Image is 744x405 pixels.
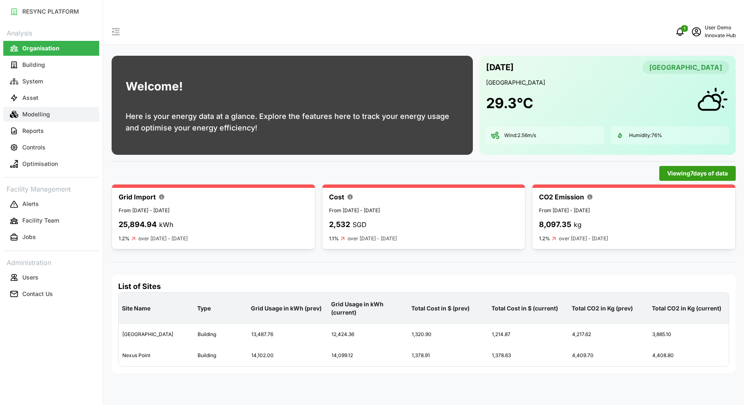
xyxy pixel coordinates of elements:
p: Optimisation [22,160,58,168]
div: 4,409.70 [569,346,648,366]
p: Grid Usage in kWh (current) [329,294,406,324]
a: Building [3,57,99,73]
div: 4,217.62 [569,324,648,345]
a: Users [3,269,99,286]
p: Analysis [3,26,99,38]
div: 1,378.91 [408,346,488,366]
button: Controls [3,140,99,155]
p: From [DATE] - [DATE] [539,207,729,215]
p: Cost [329,192,344,202]
div: Nexus Point [119,346,193,366]
button: Asset [3,90,99,105]
a: Reports [3,123,99,139]
button: Facility Team [3,213,99,228]
p: From [DATE] - [DATE] [119,207,308,215]
p: Jobs [22,233,36,241]
p: Alerts [22,200,39,208]
div: Building [194,324,247,345]
a: Contact Us [3,286,99,302]
button: Users [3,270,99,285]
p: Grid Usage in kWh (prev) [249,298,326,319]
p: Wind: 2.56 m/s [504,132,536,139]
div: 3,885.10 [649,324,728,345]
p: Controls [22,143,45,152]
h1: Welcome! [126,78,183,95]
p: Total CO2 in Kg (current) [650,298,727,319]
a: Facility Team [3,213,99,229]
button: Optimisation [3,156,99,171]
p: Total Cost in $ (current) [490,298,567,319]
p: Type [196,298,246,319]
p: Users [22,273,38,282]
button: Jobs [3,230,99,245]
p: System [22,77,43,85]
a: Asset [3,90,99,106]
p: 1.2% [539,235,550,242]
div: 1,214.87 [489,324,568,345]
a: Optimisation [3,156,99,172]
p: CO2 Emission [539,192,584,202]
p: [DATE] [486,61,514,74]
span: Viewing 7 days of data [667,166,728,180]
button: Alerts [3,197,99,212]
p: Facility Management [3,182,99,194]
div: Building [194,346,247,366]
button: Reports [3,123,99,138]
p: From [DATE] - [DATE] [329,207,519,215]
span: 1 [684,26,685,31]
h1: 29.3 °C [486,94,533,112]
p: Organisation [22,44,60,52]
button: RESYNC PLATFORM [3,4,99,19]
a: System [3,73,99,90]
p: over [DATE] - [DATE] [348,235,397,243]
p: Asset [22,94,38,102]
div: 14,102.00 [248,346,327,366]
a: Alerts [3,196,99,213]
h4: List of Sites [118,281,729,292]
p: RESYNC PLATFORM [22,7,79,16]
a: Jobs [3,229,99,246]
p: Innovate Hub [705,32,736,40]
p: Here is your energy data at a glance. Explore the features here to track your energy usage and op... [126,111,459,134]
button: Organisation [3,41,99,56]
div: 1,378.63 [489,346,568,366]
p: Modelling [22,110,50,118]
p: Total CO2 in Kg (prev) [570,298,647,319]
a: RESYNC PLATFORM [3,3,99,20]
a: Organisation [3,40,99,57]
button: schedule [688,24,705,40]
p: 2,532 [329,219,350,231]
div: 14,099.12 [328,346,408,366]
p: Administration [3,256,99,268]
p: Total Cost in $ (prev) [410,298,486,319]
p: User Demo [705,24,736,32]
p: Building [22,61,45,69]
p: over [DATE] - [DATE] [138,235,188,243]
button: Viewing7days of data [659,166,736,181]
p: Site Name [120,298,192,319]
span: [GEOGRAPHIC_DATA] [649,61,722,73]
button: Contact Us [3,287,99,301]
p: 1.2% [119,235,130,242]
button: Building [3,57,99,72]
button: Modelling [3,107,99,122]
a: Controls [3,139,99,156]
p: Reports [22,127,44,135]
p: over [DATE] - [DATE] [559,235,608,243]
button: notifications [672,24,688,40]
p: Facility Team [22,216,59,225]
p: 1.1% [329,235,339,242]
p: Grid Import [119,192,156,202]
p: kWh [159,220,173,230]
a: Modelling [3,106,99,123]
div: [GEOGRAPHIC_DATA] [119,324,193,345]
div: 13,487.76 [248,324,327,345]
p: Humidity: 76 % [629,132,662,139]
p: [GEOGRAPHIC_DATA] [486,78,729,87]
p: 8,097.35 [539,219,571,231]
button: System [3,74,99,89]
div: 4,408.80 [649,346,728,366]
p: 25,894.94 [119,219,157,231]
p: Contact Us [22,290,53,298]
p: kg [574,220,582,230]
